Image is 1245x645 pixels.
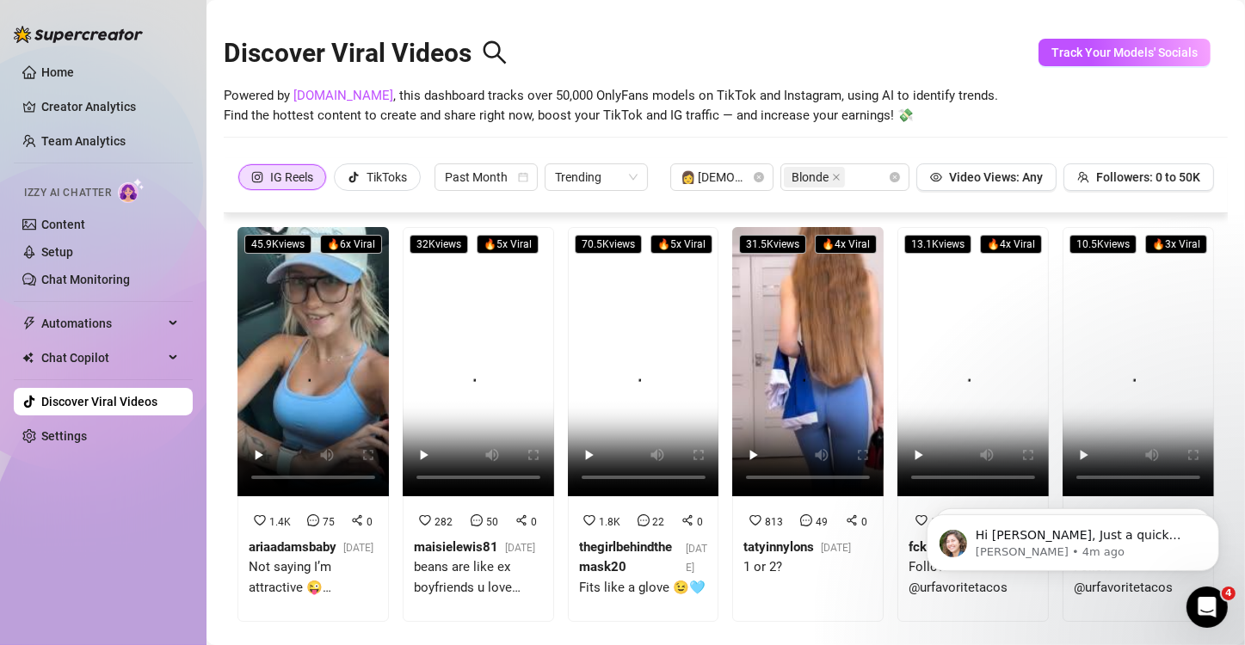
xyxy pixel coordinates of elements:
a: 32Kviews🔥5x Viral282500maisielewis81[DATE]beans are like ex boyfriends u love them at first but o... [403,227,554,622]
span: 🔥 5 x Viral [477,235,539,254]
a: Setup [41,245,73,259]
span: share-alt [351,514,363,526]
button: Followers: 0 to 50K [1063,163,1214,191]
span: 0 [367,516,373,528]
span: calendar [518,172,528,182]
button: Track Your Models' Socials [1039,39,1211,66]
span: message [307,514,319,526]
span: close-circle [890,172,900,182]
strong: ariaadamsbaby [249,539,336,555]
h2: Discover Viral Videos [224,37,508,70]
a: Team Analytics [41,134,126,148]
strong: tatyinnylons [743,539,814,555]
div: Fits like a glove 😉🩵 [579,578,708,599]
span: Izzy AI Chatter [24,185,111,201]
span: close [832,173,841,181]
span: 70.5K views [575,235,642,254]
iframe: Intercom notifications message [901,478,1245,599]
span: search [482,40,508,65]
a: Discover Viral Videos [41,395,157,408]
div: IG Reels [270,164,313,190]
img: AI Chatter [118,178,145,203]
span: 75 [323,516,335,528]
span: close-circle [754,172,764,182]
div: Not saying I’m attractive 😜 #attractive #blondebabe #blondesdoitbetter [249,557,378,598]
span: 1.8K [599,516,620,528]
span: 10.5K views [1069,235,1137,254]
a: 70.5Kviews🔥5x Viral1.8K220thegirlbehindthemask20[DATE]Fits like a glove 😉🩵 [568,227,719,622]
span: 🔥 6 x Viral [320,235,382,254]
a: 10.5Kviews🔥3x Viral20330fcknpeachnote[DATE]Follow @urfavoritetacos [1063,227,1214,622]
span: 282 [435,516,453,528]
a: Chat Monitoring [41,273,130,286]
span: 813 [765,516,783,528]
a: Content [41,218,85,231]
span: instagram [251,171,263,183]
span: [DATE] [686,543,707,574]
iframe: Intercom live chat [1186,587,1228,628]
span: share-alt [681,514,693,526]
span: Blonde [792,168,829,187]
span: Automations [41,310,163,337]
span: 🔥 3 x Viral [1145,235,1207,254]
a: Creator Analytics [41,93,179,120]
span: 4 [1222,587,1236,600]
span: 50 [486,516,498,528]
span: 👩 Female [681,164,763,190]
button: Video Views: Any [916,163,1057,191]
a: Home [41,65,74,79]
span: 0 [861,516,867,528]
span: 13.1K views [904,235,971,254]
span: Powered by , this dashboard tracks over 50,000 OnlyFans models on TikTok and Instagram, using AI ... [224,86,998,126]
span: team [1077,171,1089,183]
span: eye [930,171,942,183]
span: 31.5K views [739,235,806,254]
span: [DATE] [343,542,373,554]
strong: maisielewis81 [414,539,498,555]
span: 49 [816,516,828,528]
span: 0 [697,516,703,528]
span: Followers: 0 to 50K [1096,170,1200,184]
span: 22 [653,516,665,528]
span: Past Month [445,164,527,190]
span: 🔥 5 x Viral [650,235,712,254]
a: 13.1Kviews🔥4x Viral16920fcknpeachnote[DATE]Follow @urfavoritetacos [897,227,1049,622]
span: heart [583,514,595,526]
span: Chat Copilot [41,344,163,372]
span: 1.4K [269,516,291,528]
span: tik-tok [348,171,360,183]
img: Chat Copilot [22,352,34,364]
a: Settings [41,429,87,443]
span: message [800,514,812,526]
span: Track Your Models' Socials [1051,46,1198,59]
span: thunderbolt [22,316,36,330]
a: 45.9Kviews🔥6x Viral1.4K750ariaadamsbaby[DATE]Not saying I’m attractive 😜 #attractive #blondebabe ... [237,227,389,622]
span: message [638,514,650,526]
span: 🔥 4 x Viral [980,235,1042,254]
div: 1 or 2? [743,557,851,578]
span: message [471,514,483,526]
span: [DATE] [505,542,535,554]
span: heart [254,514,266,526]
span: 0 [531,516,537,528]
span: Video Views: Any [949,170,1043,184]
img: logo-BBDzfeDw.svg [14,26,143,43]
span: Trending [555,164,638,190]
span: heart [419,514,431,526]
a: 31.5Kviews🔥4x Viral813490tatyinnylons[DATE]1 or 2? [732,227,884,622]
span: [DATE] [821,542,851,554]
span: heart [749,514,761,526]
span: Blonde [784,167,845,187]
span: 🔥 4 x Viral [815,235,877,254]
span: 45.9K views [244,235,311,254]
div: beans are like ex boyfriends u love them at first but on the way out u dont even wanna look at th... [414,557,543,598]
a: [DOMAIN_NAME] [293,88,393,103]
span: share-alt [846,514,858,526]
span: share-alt [515,514,527,526]
strong: thegirlbehindthemask20 [579,539,672,575]
div: TikToks [367,164,407,190]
